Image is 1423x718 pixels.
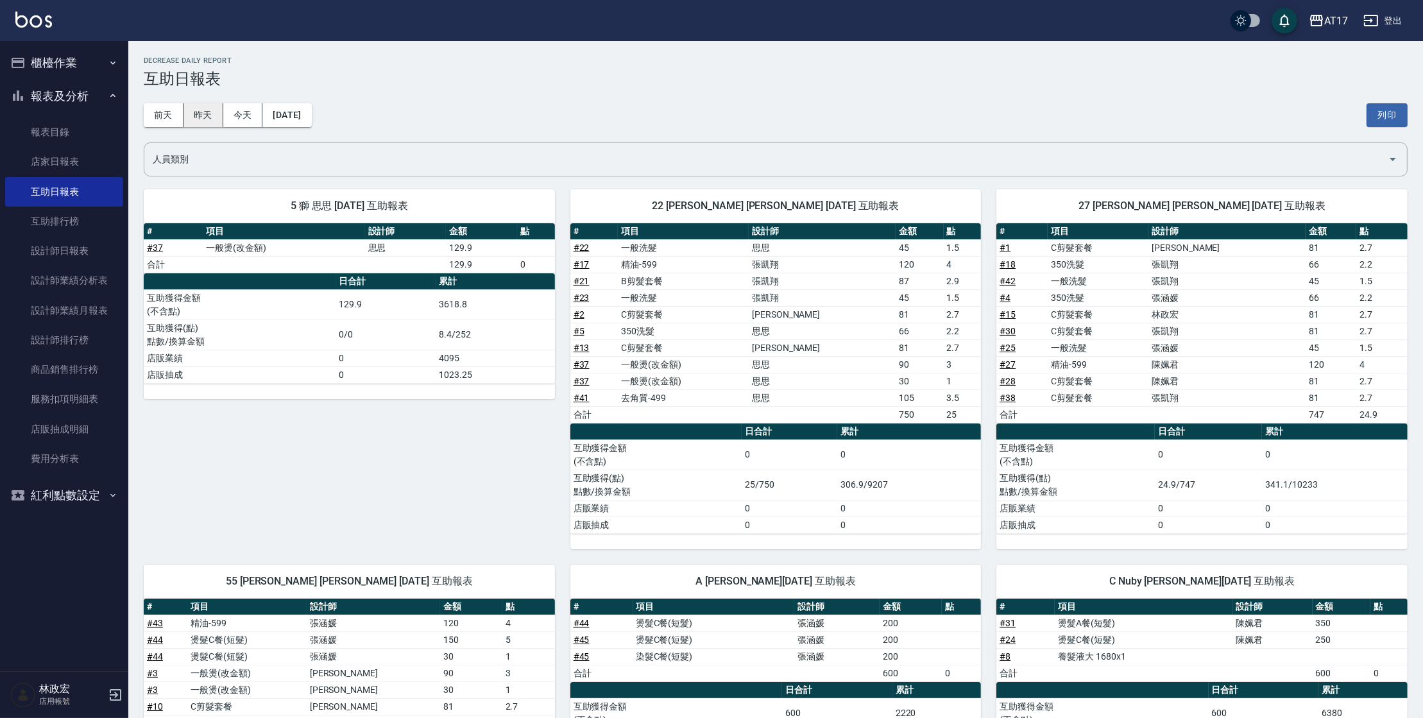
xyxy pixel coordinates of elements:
td: 店販抽成 [996,517,1155,533]
th: 金額 [440,599,502,615]
a: #4 [1000,293,1010,303]
td: 張涵媛 [307,615,441,631]
td: 747 [1306,406,1357,423]
td: 4 [1356,356,1408,373]
td: 0 [742,517,837,533]
td: 0 [517,256,554,273]
td: 一般燙(改金額) [618,373,749,389]
td: 30 [440,648,502,665]
span: C Nuby [PERSON_NAME][DATE] 互助報表 [1012,575,1392,588]
th: 項目 [203,223,364,240]
td: [PERSON_NAME] [1148,239,1306,256]
button: 櫃檯作業 [5,46,123,80]
td: 81 [1306,389,1357,406]
a: #10 [147,701,163,712]
td: 養髮液大 1680x1 [1055,648,1232,665]
td: 105 [896,389,944,406]
th: 點 [1356,223,1408,240]
th: # [996,599,1055,615]
td: 精油-599 [187,615,307,631]
a: 互助排行榜 [5,207,123,236]
td: 81 [1306,323,1357,339]
td: 張涵媛 [307,631,441,648]
a: 店販抽成明細 [5,415,123,444]
th: 金額 [1313,599,1371,615]
td: 350洗髮 [1048,289,1148,306]
td: 燙髮C餐(短髮) [633,615,794,631]
a: #8 [1000,651,1010,662]
td: 精油-599 [1048,356,1148,373]
button: [DATE] [262,103,311,127]
td: 81 [1306,239,1357,256]
img: Person [10,682,36,708]
td: 互助獲得金額 (不含點) [144,289,336,320]
td: 1023.25 [436,366,554,383]
td: 思思 [749,389,896,406]
td: 81 [440,698,502,715]
span: 55 [PERSON_NAME] [PERSON_NAME] [DATE] 互助報表 [159,575,540,588]
td: 66 [896,323,944,339]
a: #45 [574,635,590,645]
a: #44 [147,651,163,662]
td: 合計 [570,406,618,423]
button: AT17 [1304,8,1353,34]
td: [PERSON_NAME] [749,339,896,356]
td: 81 [896,339,944,356]
td: 張涵媛 [794,615,880,631]
button: 報表及分析 [5,80,123,113]
span: A [PERSON_NAME][DATE] 互助報表 [586,575,966,588]
td: 0/0 [336,320,436,350]
td: 張凱翔 [749,289,896,306]
td: 1 [944,373,982,389]
th: 設計師 [365,223,446,240]
a: #24 [1000,635,1016,645]
td: C剪髮套餐 [187,698,307,715]
th: # [144,599,187,615]
table: a dense table [996,599,1408,682]
table: a dense table [570,423,982,534]
a: #18 [1000,259,1016,269]
a: #45 [574,651,590,662]
td: 45 [1306,273,1357,289]
td: 店販抽成 [144,366,336,383]
td: 25 [944,406,982,423]
td: 1.5 [1356,339,1408,356]
td: 600 [880,665,942,681]
td: 2.9 [944,273,982,289]
td: 0 [837,440,981,470]
td: 8.4/252 [436,320,554,350]
th: 累計 [837,423,981,440]
td: 3.5 [944,389,982,406]
td: 0 [336,366,436,383]
button: 紅利點數設定 [5,479,123,512]
td: 思思 [749,373,896,389]
span: 27 [PERSON_NAME] [PERSON_NAME] [DATE] 互助報表 [1012,200,1392,212]
td: 4 [944,256,982,273]
td: 2.7 [1356,389,1408,406]
td: 互助獲得(點) 點數/換算金額 [144,320,336,350]
a: 店家日報表 [5,147,123,176]
a: 設計師排行榜 [5,325,123,355]
button: 昨天 [183,103,223,127]
td: 張凱翔 [1148,389,1306,406]
td: 合計 [570,665,633,681]
td: 2.7 [944,306,982,323]
td: 5 [502,631,555,648]
td: 3618.8 [436,289,554,320]
td: 0 [1155,440,1262,470]
td: 3 [502,665,555,681]
td: 張涵媛 [1148,289,1306,306]
th: 日合計 [1209,682,1319,699]
th: 日合計 [782,682,892,699]
th: 累計 [1262,423,1407,440]
td: 0 [942,665,981,681]
td: C剪髮套餐 [1048,239,1148,256]
td: 200 [880,615,942,631]
td: 45 [896,289,944,306]
th: 點 [502,599,555,615]
a: #15 [1000,309,1016,320]
td: 90 [896,356,944,373]
td: 0 [742,500,837,517]
th: 項目 [187,599,307,615]
td: [PERSON_NAME] [307,698,441,715]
